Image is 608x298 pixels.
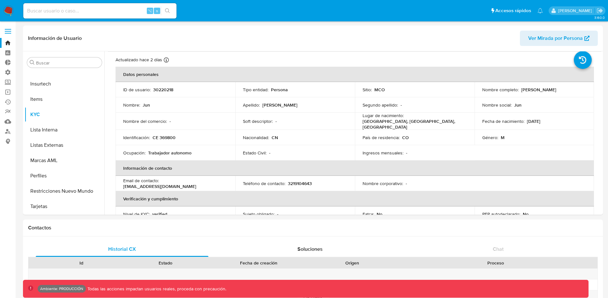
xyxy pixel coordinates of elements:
p: Segundo apellido : [363,102,398,108]
p: [GEOGRAPHIC_DATA], [GEOGRAPHIC_DATA], [GEOGRAPHIC_DATA] [363,118,464,130]
span: Soluciones [297,245,323,253]
button: Lista Interna [25,122,104,138]
th: Información de contacto [116,160,594,176]
span: Historial CX [108,245,136,253]
p: Nivel de KYC : [123,211,150,217]
p: Nombre social : [482,102,512,108]
div: Id [44,260,119,266]
p: Actualizado hace 2 días [116,57,162,63]
p: verified [152,211,167,217]
p: Trabajador autonomo [148,150,191,156]
p: Todas las acciones impactan usuarios reales, proceda con precaución. [86,286,226,292]
p: M [501,135,505,140]
p: Género : [482,135,498,140]
button: Items [25,92,104,107]
p: CO [402,135,409,140]
th: Verificación y cumplimiento [116,191,594,206]
p: - [406,181,407,186]
p: Jun [514,102,522,108]
div: Origen [315,260,390,266]
p: Fecha de nacimiento : [482,118,524,124]
p: CE 369800 [153,135,176,140]
p: Sujeto obligado : [243,211,274,217]
p: Teléfono de contacto : [243,181,285,186]
a: Notificaciones [537,8,543,13]
p: Ingresos mensuales : [363,150,403,156]
p: Nombre del comercio : [123,118,167,124]
p: No [377,211,382,217]
p: CN [272,135,278,140]
p: País de residencia : [363,135,400,140]
p: 30220218 [153,87,173,93]
button: Listas Externas [25,138,104,153]
p: [DATE] [527,118,540,124]
p: Nombre corporativo : [363,181,403,186]
h1: Contactos [28,225,598,231]
p: 3219104643 [288,181,312,186]
p: Apellido : [243,102,260,108]
button: search-icon [161,6,174,15]
p: Tipo entidad : [243,87,268,93]
button: Marcas AML [25,153,104,168]
span: Accesos rápidos [495,7,531,14]
p: Persona [271,87,288,93]
span: Ver Mirada por Persona [528,31,583,46]
p: Sitio : [363,87,372,93]
p: Email de contacto : [123,178,159,183]
p: Estado Civil : [243,150,266,156]
div: Proceso [399,260,593,266]
p: [PERSON_NAME] [521,87,556,93]
button: Tarjetas [25,199,104,214]
p: - [269,150,270,156]
p: MCO [374,87,385,93]
h1: Información de Usuario [28,35,82,41]
p: Nombre completo : [482,87,519,93]
th: Datos personales [116,67,594,82]
button: KYC [25,107,104,122]
a: Salir [597,7,603,14]
button: Ver Mirada por Persona [520,31,598,46]
span: Chat [493,245,504,253]
p: - [169,118,171,124]
p: [EMAIL_ADDRESS][DOMAIN_NAME] [123,183,196,189]
p: - [401,102,402,108]
p: joaquin.galliano@mercadolibre.com [558,8,594,14]
div: Fecha de creación [212,260,306,266]
p: Lugar de nacimiento : [363,113,404,118]
p: - [277,211,278,217]
button: Restricciones Nuevo Mundo [25,183,104,199]
p: No [523,211,529,217]
button: Insurtech [25,76,104,92]
p: Nacionalidad : [243,135,269,140]
span: s [156,8,158,14]
p: Jun [143,102,150,108]
div: Estado [128,260,203,266]
p: Ambiente: PRODUCCIÓN [40,287,83,290]
p: PEP autodeclarado : [482,211,520,217]
p: Identificación : [123,135,150,140]
p: ID de usuario : [123,87,151,93]
input: Buscar [36,60,99,66]
p: Fatca : [363,211,374,217]
p: - [275,118,277,124]
p: - [406,150,407,156]
button: Perfiles [25,168,104,183]
p: Nombre : [123,102,140,108]
input: Buscar usuario o caso... [23,7,176,15]
button: Buscar [30,60,35,65]
p: Soft descriptor : [243,118,273,124]
span: ⌥ [147,8,152,14]
p: [PERSON_NAME] [262,102,297,108]
p: Ocupación : [123,150,146,156]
